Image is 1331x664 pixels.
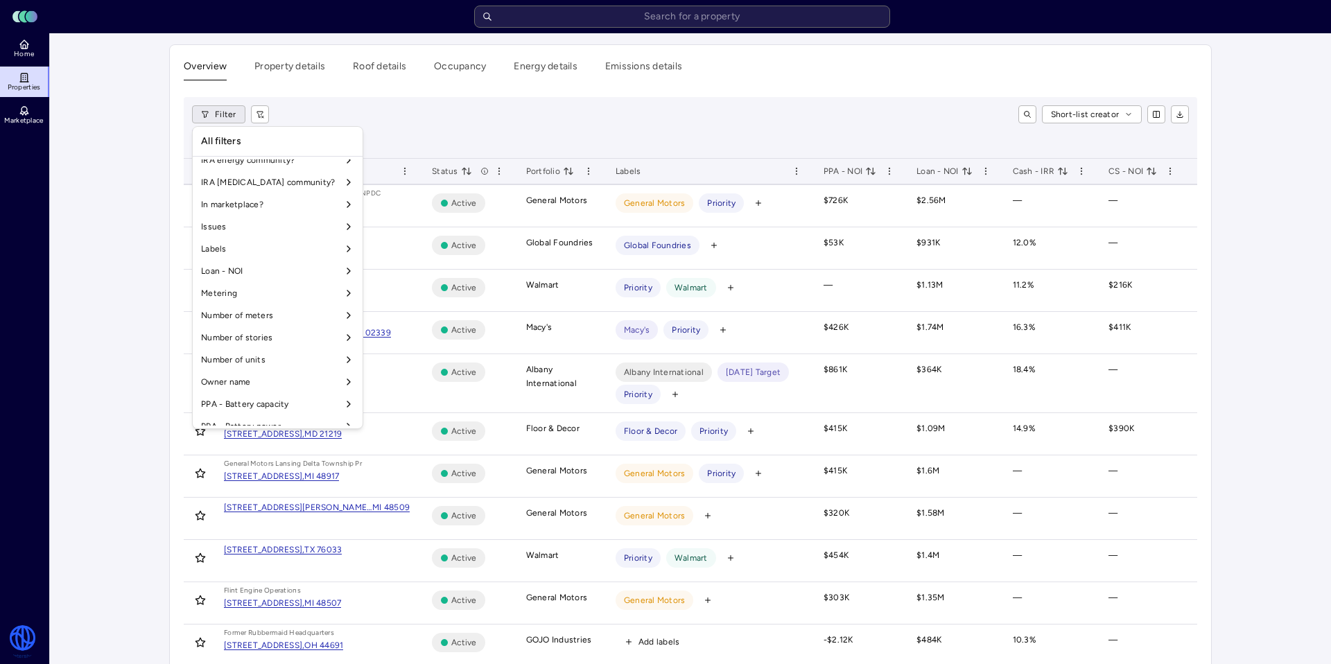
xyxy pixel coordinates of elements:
[195,349,360,371] div: Number of units
[195,216,360,238] div: Issues
[195,304,360,326] div: Number of meters
[195,171,360,193] div: IRA [MEDICAL_DATA] community?
[195,130,360,153] div: All filters
[195,282,360,304] div: Metering
[195,149,360,171] div: IRA energy community?
[195,393,360,415] div: PPA - Battery capacity
[195,371,360,393] div: Owner name
[195,238,360,260] div: Labels
[195,193,360,216] div: In marketplace?
[195,260,360,282] div: Loan - NOI
[195,415,360,437] div: PPA - Battery power
[195,326,360,349] div: Number of stories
